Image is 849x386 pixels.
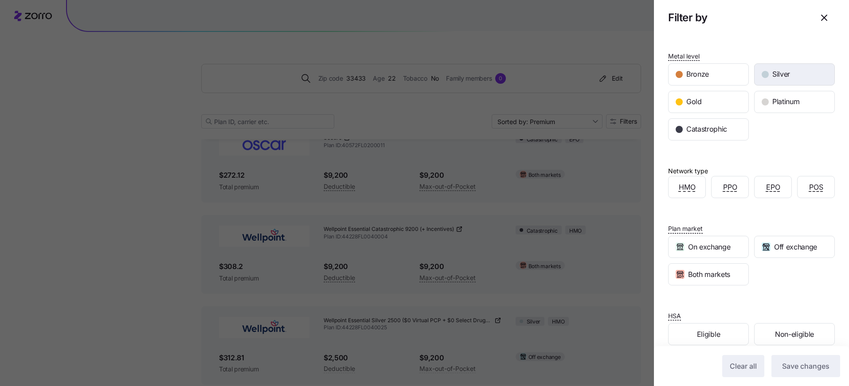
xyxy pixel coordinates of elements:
[771,355,840,377] button: Save changes
[686,96,702,107] span: Gold
[772,96,799,107] span: Platinum
[668,11,806,24] h1: Filter by
[668,166,708,176] div: Network type
[688,242,730,253] span: On exchange
[679,182,696,193] span: HMO
[668,52,700,61] span: Metal level
[766,182,780,193] span: EPO
[668,312,681,320] span: HSA
[722,355,764,377] button: Clear all
[730,361,757,371] span: Clear all
[686,124,727,135] span: Catastrophic
[723,182,737,193] span: PPO
[782,361,829,371] span: Save changes
[774,242,817,253] span: Off exchange
[668,224,703,233] span: Plan market
[688,269,730,280] span: Both markets
[686,69,709,80] span: Bronze
[772,69,790,80] span: Silver
[775,329,814,340] span: Non-eligible
[809,182,823,193] span: POS
[697,329,720,340] span: Eligible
